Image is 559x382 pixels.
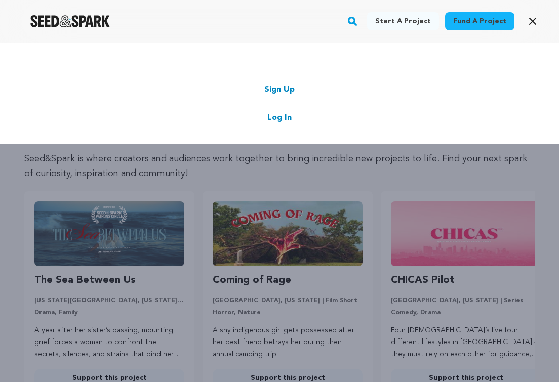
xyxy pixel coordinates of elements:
img: Seed&Spark Logo Dark Mode [30,15,110,27]
a: Seed&Spark Homepage [30,15,110,27]
a: Start a project [367,12,439,30]
a: Fund a project [445,12,514,30]
a: Sign Up [264,83,295,96]
a: Log In [267,112,292,124]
